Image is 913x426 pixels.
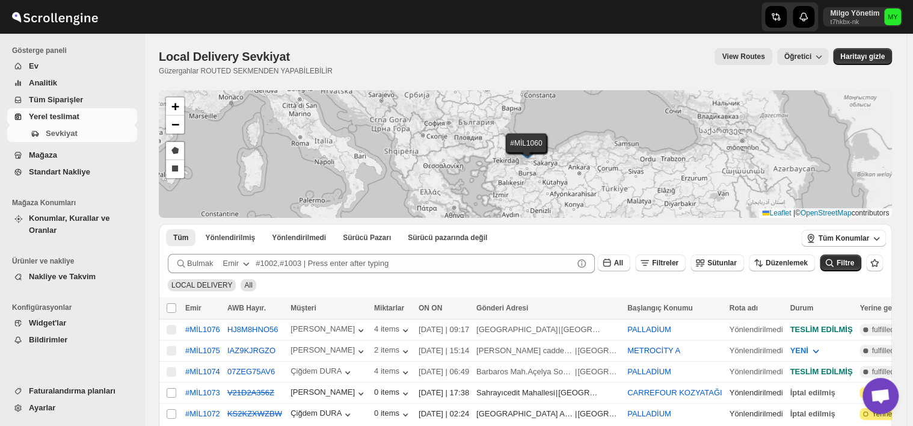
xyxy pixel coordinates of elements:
[215,254,259,273] button: Emir
[7,400,137,416] button: Ayarlar
[29,167,90,176] span: Standart Nakliye
[517,144,535,157] img: Marker
[7,91,137,108] button: Tüm Siparişler
[749,255,815,271] button: Düzenlemek
[227,388,274,397] button: V21D2A356Z
[401,229,494,246] button: Un-claimable
[290,387,367,400] button: [PERSON_NAME]
[29,214,109,235] span: Konumlar, Kurallar ve Oranlar
[185,325,220,334] button: #MİL1076
[577,345,620,357] div: [GEOGRAPHIC_DATA]
[793,209,795,217] span: |
[7,58,137,75] button: Ev
[7,383,137,400] button: Faturalandırma planları
[185,346,220,355] div: #MİL1075
[614,259,623,267] span: All
[244,281,252,289] span: All
[715,48,772,65] button: view route
[227,304,266,312] span: AWB Hayır.
[7,332,137,348] button: Bildirimler
[29,386,115,395] span: Faturalandırma planları
[227,346,275,355] button: IAZ9KJRGZO
[227,409,282,418] button: KS2KZXWZBW
[859,304,909,312] span: Yerine getirme
[790,304,813,312] span: Durum
[166,116,184,134] a: Zoom out
[784,52,811,61] span: Öğretici
[862,378,899,414] div: Açık sohbet
[374,345,411,357] div: 2 items
[290,324,367,336] button: [PERSON_NAME]
[265,229,333,246] button: Unrouted
[374,409,411,421] button: 0 items
[343,233,391,242] span: Sürücü Pazarı
[12,198,138,208] span: Mağaza Konumları
[729,366,782,378] div: Yönlendirilmedi
[29,150,57,159] span: Mağaza
[561,324,604,336] div: [GEOGRAPHIC_DATA]
[29,318,66,327] span: Widget'lar
[476,408,574,420] div: [GEOGRAPHIC_DATA] Açelya Sokak Ağaoğlu Moontown Sitesi A1-2 Blok D:8
[729,304,757,312] span: Rota adı
[476,408,620,420] div: |
[690,255,744,271] button: Sütunlar
[205,233,255,242] span: Yönlendirilmiş
[166,97,184,116] a: Zoom in
[759,208,892,218] div: © contributors
[185,388,220,397] button: #MİL1073
[518,145,536,158] img: Marker
[290,304,316,312] span: Müşteri
[290,366,354,378] button: Çiğdem DURA
[517,144,535,158] img: Marker
[272,233,326,242] span: Yönlendirilmedi
[171,99,179,114] span: +
[290,345,367,357] button: [PERSON_NAME]
[29,112,79,121] span: Yerel teslimat
[801,209,852,217] a: OpenStreetMap
[871,325,894,335] span: fulfilled
[256,254,573,273] input: #1002,#1003 | Press enter after typing
[871,367,894,377] span: fulfilled
[823,7,902,26] button: User menu
[476,345,574,357] div: [PERSON_NAME] caddesi no 79 ulus
[627,304,693,312] span: Başlangıç Konumu
[729,408,782,420] div: Yönlendirilmedi
[7,210,137,239] button: Konumlar, Kurallar ve Oranlar
[7,268,137,285] button: Nakliye ve Takvim
[476,324,620,336] div: |
[223,258,239,270] div: Emir
[558,387,601,399] div: [GEOGRAPHIC_DATA]
[419,366,469,378] div: [DATE] | 06:49
[374,387,411,400] button: 0 items
[29,403,55,412] span: Ayarlar
[820,255,861,271] button: Filtre
[476,387,620,399] div: |
[336,229,398,246] button: Claimable
[166,142,184,160] a: Draw a polygon
[290,409,354,421] button: Çiğdem DURA
[762,209,791,217] a: Leaflet
[577,366,620,378] div: [GEOGRAPHIC_DATA]
[46,129,78,138] span: Sevkiyat
[840,52,885,61] span: Haritayı gizle
[476,324,558,336] div: [GEOGRAPHIC_DATA]
[419,304,442,312] span: ON ON
[707,259,737,267] span: Sütunlar
[627,388,722,397] button: CARREFOUR KOZYATAĞI
[419,408,469,420] div: [DATE] | 02:24
[635,255,686,271] button: Filtreler
[198,229,262,246] button: Routed
[790,366,852,378] div: TESLİM EDİLMİŞ
[729,324,782,336] div: Yönlendirilmedi
[627,367,671,376] button: PALLADİUM
[782,341,828,360] button: YENİ
[374,324,411,336] button: 4 items
[227,325,278,334] button: HJ8M8HNO56
[7,315,137,332] button: Widget'lar
[766,259,808,267] span: Düzenlemek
